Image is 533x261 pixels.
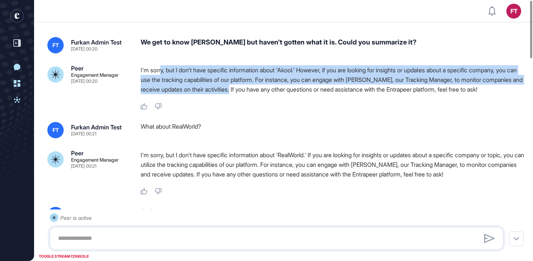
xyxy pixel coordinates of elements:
button: FT [506,4,521,19]
div: Peer [71,65,84,71]
div: Engagement Manager [71,73,119,77]
div: [DATE] 00:20 [71,47,97,51]
div: Furkan Admin Test [71,124,122,130]
span: FT [53,42,59,48]
div: Auxia [141,207,526,223]
div: We get to know [PERSON_NAME] but haven't gotten what it is. Could you summarize it? [141,37,526,53]
p: I'm sorry, but I don't have specific information about 'RealWorld.' If you are looking for insigh... [141,150,526,179]
div: [DATE] 00:20 [71,79,97,83]
div: Engagement Manager [71,158,119,162]
span: FT [53,127,59,133]
div: What about RealWorld? [141,122,526,138]
div: TOGGLE STREAM CONSOLE [37,252,91,261]
div: [DATE] 00:21 [71,164,96,168]
p: I'm sorry, but I don't have specific information about 'Akool.' However, if you are looking for i... [141,65,526,94]
div: [DATE] 00:21 [71,132,96,136]
div: Furkan Admin Test [71,39,122,45]
div: entrapeer-logo [10,9,24,23]
div: Peer [71,150,84,156]
div: Peer is active [60,213,92,222]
